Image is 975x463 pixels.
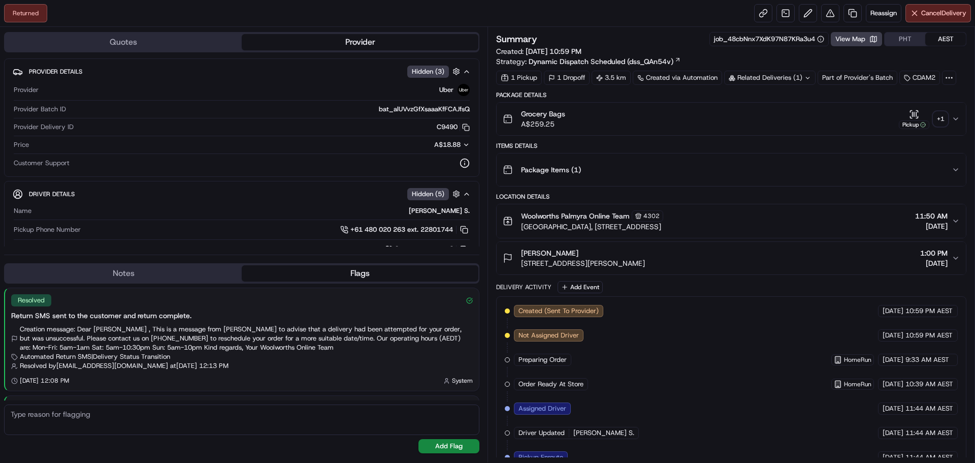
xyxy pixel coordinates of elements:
[407,188,463,200] button: Hidden (5)
[915,211,948,221] span: 11:50 AM
[396,245,453,254] span: [PHONE_NUMBER]
[13,186,471,202] button: Driver DetailsHidden (5)
[518,404,566,413] span: Assigned Driver
[925,33,966,46] button: AEST
[412,190,444,199] span: Hidden ( 5 )
[242,34,478,50] button: Provider
[14,122,74,132] span: Provider Delivery ID
[870,9,897,18] span: Reassign
[866,4,901,22] button: Reassign
[521,211,630,221] span: Woolworths Palmyra Online Team
[496,71,542,85] div: 1 Pickup
[29,68,82,76] span: Provider Details
[899,71,940,85] div: CDAM2
[521,248,578,258] span: [PERSON_NAME]
[933,112,948,126] div: + 1
[905,453,953,462] span: 11:44 AM AEST
[905,4,971,22] button: CancelDelivery
[521,165,581,175] span: Package Items ( 1 )
[170,361,229,371] span: at [DATE] 12:13 PM
[458,84,470,96] img: uber-new-logo.jpeg
[20,325,473,352] span: Creation message: Dear [PERSON_NAME] , This is a message from [PERSON_NAME] to advise that a deli...
[496,283,551,291] div: Delivery Activity
[412,67,444,76] span: Hidden ( 3 )
[496,56,681,67] div: Strategy:
[518,453,563,462] span: Pickup Enroute
[379,105,470,114] span: bat_alUVvzGfXsaaaKfFCAJfsQ
[831,32,882,46] button: View Map
[20,352,170,361] span: Automated Return SMS | Delivery Status Transition
[452,377,473,385] span: System
[526,47,581,56] span: [DATE] 10:59 PM
[350,225,453,234] span: +61 480 020 263 ext. 22801744
[36,206,470,215] div: [PERSON_NAME] S.
[885,33,925,46] button: PHT
[518,331,579,340] span: Not Assigned Driver
[385,244,470,255] a: [PHONE_NUMBER]
[20,361,168,371] span: Resolved by [EMAIL_ADDRESS][DOMAIN_NAME]
[14,159,70,168] span: Customer Support
[920,258,948,268] span: [DATE]
[521,222,663,232] span: [GEOGRAPHIC_DATA], [STREET_ADDRESS]
[496,35,537,44] h3: Summary
[921,9,966,18] span: Cancel Delivery
[5,34,242,50] button: Quotes
[521,258,645,268] span: [STREET_ADDRESS][PERSON_NAME]
[518,428,565,438] span: Driver Updated
[724,71,816,85] div: Related Deliveries (1)
[497,153,966,186] button: Package Items (1)
[844,356,871,364] span: HomeRun
[592,71,631,85] div: 3.5 km
[11,311,473,321] div: Return SMS sent to the customer and return complete.
[13,63,471,80] button: Provider DetailsHidden (3)
[407,65,463,78] button: Hidden (3)
[496,91,966,99] div: Package Details
[5,265,242,282] button: Notes
[920,248,948,258] span: 1:00 PM
[497,103,966,135] button: Grocery BagsA$259.25Pickup+1
[521,109,565,119] span: Grocery Bags
[899,109,948,129] button: Pickup+1
[529,56,673,67] span: Dynamic Dispatch Scheduled (dss_QAn54v)
[496,193,966,201] div: Location Details
[529,56,681,67] a: Dynamic Dispatch Scheduled (dss_QAn54v)
[497,242,966,274] button: [PERSON_NAME][STREET_ADDRESS][PERSON_NAME]1:00 PM[DATE]
[714,35,824,44] button: job_48cbNnx7XdK97N87KRa3u4
[558,281,603,293] button: Add Event
[14,206,31,215] span: Name
[915,221,948,231] span: [DATE]
[883,380,903,389] span: [DATE]
[496,142,966,150] div: Items Details
[905,380,953,389] span: 10:39 AM AEST
[437,122,470,132] button: C9490
[497,204,966,238] button: Woolworths Palmyra Online Team4302[GEOGRAPHIC_DATA], [STREET_ADDRESS]11:50 AM[DATE]
[633,71,722,85] a: Created via Automation
[434,140,461,149] span: A$18.88
[905,331,953,340] span: 10:59 PM AEST
[899,120,929,129] div: Pickup
[573,428,634,438] span: [PERSON_NAME] S.
[518,306,599,316] span: Created (Sent To Provider)
[883,331,903,340] span: [DATE]
[643,212,660,220] span: 4302
[905,428,953,438] span: 11:44 AM AEST
[340,224,470,235] a: +61 480 020 263 ext. 22801744
[14,85,39,95] span: Provider
[899,109,929,129] button: Pickup
[14,140,29,149] span: Price
[844,380,871,388] span: HomeRun
[518,380,583,389] span: Order Ready At Store
[905,306,953,316] span: 10:59 PM AEST
[242,265,478,282] button: Flags
[496,46,581,56] span: Created:
[418,439,479,453] button: Add Flag
[883,404,903,413] span: [DATE]
[14,245,82,254] span: Dropoff Phone Number
[883,355,903,364] span: [DATE]
[11,294,51,306] div: Resolved
[380,140,470,149] button: A$18.88
[883,428,903,438] span: [DATE]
